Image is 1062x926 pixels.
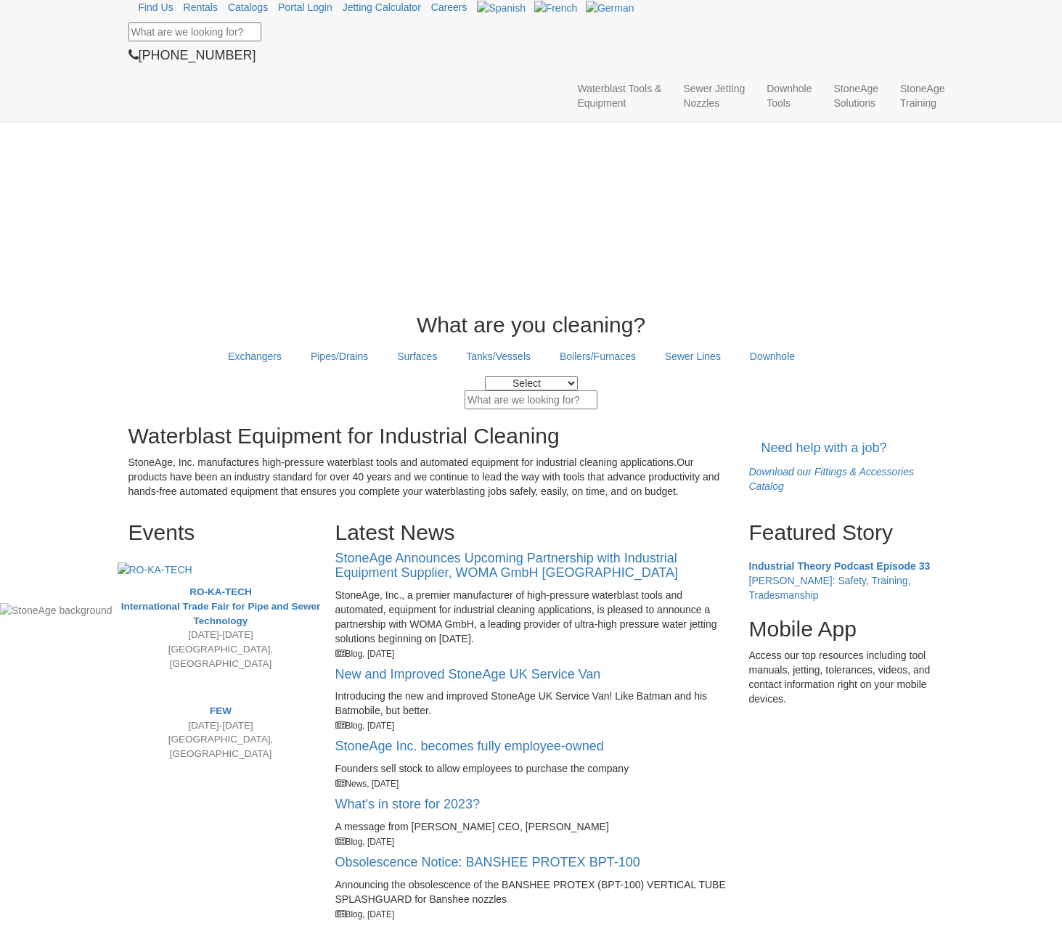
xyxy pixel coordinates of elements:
small: Blog, [DATE] [335,837,395,847]
h2: Latest News [335,520,727,544]
p: Access our top resources including tool manuals, jetting, tolerances, videos, and contact informa... [749,648,934,706]
p: Founders sell stock to allow employees to purchase the company [335,761,727,790]
a: Portal Login [278,1,332,13]
strong: Industrial Theory Podcast Episode 33 [749,560,931,572]
a: StoneAge Inc. becomes fully employee-owned [335,739,604,753]
p: Introducing the new and improved StoneAge UK Service Van! Like Batman and his Batmobile, but better. [335,689,727,732]
a: Sewer JettingNozzles [672,70,756,121]
a: Jetting Calculator [343,1,421,13]
p: StoneAge, Inc., a premier manufacturer of high-pressure waterblast tools and automated, equipment... [335,588,727,660]
img: RO-KA-TECH [118,562,324,577]
a: StoneAgeTraining [889,70,956,121]
span: StoneAge, Inc. manufactures high-pressure waterblast tools and automated equipment for industrial... [128,456,677,468]
img: German [586,1,634,15]
h2: Featured Story [749,520,934,544]
a: What's in store for 2023? [335,797,481,811]
img: French [534,1,578,15]
a: Need help with a job? [749,431,899,464]
a: Industrial Theory Podcast Episode 33[PERSON_NAME]: Safety, Training, Tradesmanship [749,552,934,602]
p: A message from [PERSON_NAME] CEO, [PERSON_NAME] [335,819,727,848]
small: Blog, [DATE] [335,909,395,919]
a: Rentals [184,1,218,13]
small: Blog, [DATE] [335,721,395,731]
h2: Waterblast Equipment for Industrial Cleaning [128,424,727,448]
a: DownholeTools [756,70,822,121]
a: RO-KA-TECHInternational Trade Fair for Pipe and Sewer Technology [121,586,321,626]
small: Blog, [DATE] [335,649,395,659]
a: Find Us [138,1,173,13]
h2: Events [128,520,314,544]
span: [PERSON_NAME]: Safety, Training, Tradesmanship [749,575,911,601]
p: Our products have been an industry standard for over 40 years and we continue to lead the way wit... [128,455,727,499]
img: Spanish [477,1,526,15]
a: StoneAgeSolutions [823,70,890,121]
h4: [PHONE_NUMBER] [128,49,934,63]
a: Download our Fittings & Accessories Catalog [749,466,914,492]
input: What are we looking for? [128,22,261,41]
a: New and Improved StoneAge UK Service Van [335,667,601,681]
a: Catalogs [228,1,268,13]
a: Careers [431,1,467,13]
a: Obsolescence Notice: BANSHEE PROTEX BPT-100 [335,855,640,869]
a: StoneAge Announces Upcoming Partnership with Industrial Equipment Supplier, WOMA GmbH [GEOGRAPHIC... [335,551,678,580]
span: [DATE]-[DATE] [GEOGRAPHIC_DATA], [GEOGRAPHIC_DATA] [168,705,273,759]
span: [DATE]-[DATE] [GEOGRAPHIC_DATA], [GEOGRAPHIC_DATA] [121,586,321,669]
h2: Mobile App [749,617,934,641]
a: FEW [210,705,232,716]
p: Announcing the obsolescence of the BANSHEE PROTEX (BPT-100) VERTICAL TUBE SPLASHGUARD for Banshee... [335,877,727,921]
small: News, [DATE] [335,779,399,789]
a: Waterblast Tools &Equipment [566,70,672,121]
